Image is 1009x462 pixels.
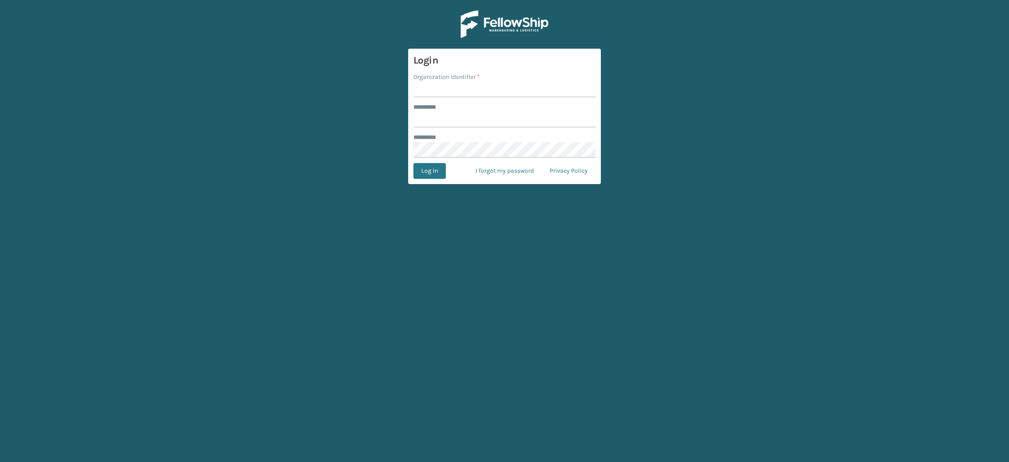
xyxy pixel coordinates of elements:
a: I forgot my password [468,163,542,179]
label: Organization Identifier [413,72,480,82]
button: Log In [413,163,446,179]
a: Privacy Policy [542,163,596,179]
h3: Login [413,54,596,67]
img: Logo [461,11,548,38]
